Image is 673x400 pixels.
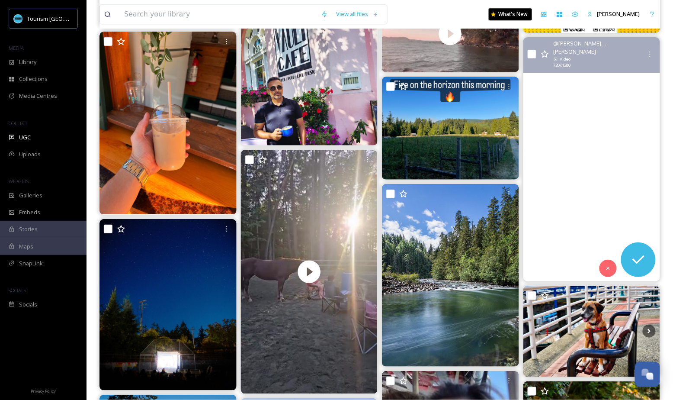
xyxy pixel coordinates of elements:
a: View all files [332,6,383,23]
img: Fire above the farm! . The fire is still ~5km away and fire crews are on it. Here’s hoping for ge... [382,77,519,179]
span: COLLECT [9,120,27,126]
span: Media Centres [19,92,57,100]
img: Maya chilling by Javawocky coffeehouse. #waterfront #nanaimo #livinglife #kahunajayphotography [523,286,660,377]
span: Stories [19,225,38,233]
span: @ [PERSON_NAME]._.[PERSON_NAME] [554,39,643,56]
span: Embeds [19,208,40,216]
span: Library [19,58,36,66]
img: thumbnail [240,150,378,394]
span: Privacy Policy [31,388,56,394]
a: What's New [489,8,532,20]
span: SOCIALS [9,287,26,294]
a: Privacy Policy [31,385,56,396]
img: Nanaimo River #vancouverisland #nanaimo #longexposure #peaceful #nanaimorivercanyon #밴쿠버섬 #장노출사진 ... [382,184,519,367]
span: Socials [19,300,37,309]
input: Search your library [120,5,317,24]
video: No words needed 🥰🏞️🌿 #nanaimoriver #river #nanaimo #vancouverisland #vancouverislandlife #vancouv... [523,37,660,281]
img: C’est toujours un plaisir de vous retrouver pour la soirée cinéma en plein air de fin de camp d’é... [99,219,237,390]
button: Open Chat [635,362,660,387]
img: Come Try Our Popular Cold Brew! Your caffeine supply doesn’t have to stop during these hot summer... [99,32,237,214]
span: WIDGETS [9,178,29,184]
video: Equine Sound Bath in the summer with toplineequine_inc 🐴 #harmoniclightsoundbath #toplineequine_i... [240,150,378,394]
span: [PERSON_NAME] [597,10,640,18]
img: tourism_nanaimo_logo.jpeg [14,14,22,23]
span: 720 x 1280 [554,62,571,68]
a: [PERSON_NAME] [583,6,644,23]
span: SnapLink [19,259,43,268]
span: UGC [19,133,31,142]
span: MEDIA [9,45,24,51]
span: Uploads [19,150,41,158]
span: Tourism [GEOGRAPHIC_DATA] [27,14,104,23]
span: Collections [19,75,48,83]
span: Maps [19,242,33,251]
span: Galleries [19,191,42,200]
span: Video [560,56,571,62]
